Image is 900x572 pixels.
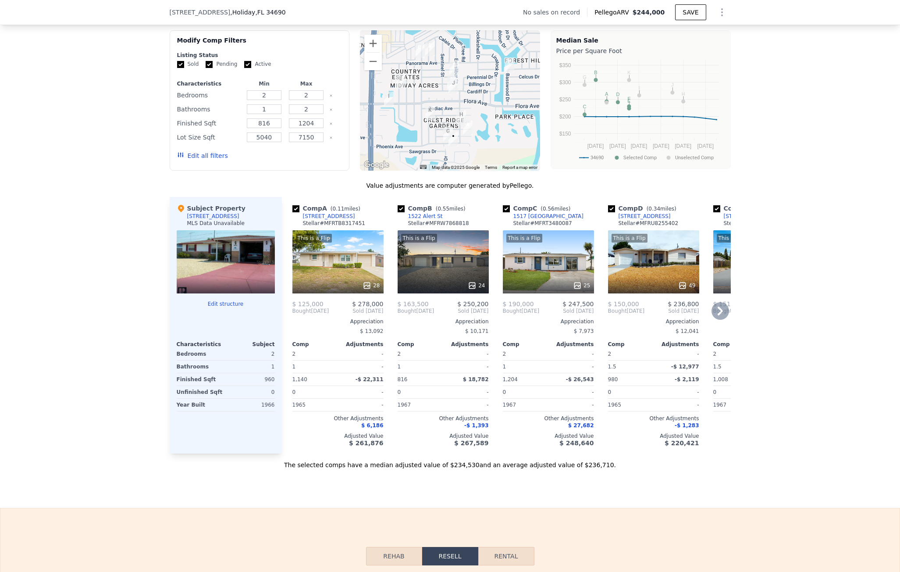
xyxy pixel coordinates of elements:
label: Sold [177,61,199,68]
div: MLS Data Unavailable [187,220,245,227]
div: 1118 EXCALIBUR STREET [456,110,466,125]
span: $ 267,589 [454,440,488,447]
div: This is a Flip [506,234,542,243]
div: No sales on record [523,8,587,17]
div: Comp [608,341,654,348]
img: Google [362,159,391,171]
div: Bedrooms [177,348,224,360]
div: 0 [228,386,275,398]
div: 1 [228,361,275,373]
div: Stellar # MFRU8255402 [619,220,679,227]
span: 0 [398,389,401,395]
div: Stellar # MFRW7868818 [408,220,469,227]
text: B [594,70,597,75]
button: Edit all filters [177,151,228,160]
span: Sold [DATE] [434,307,488,315]
div: - [550,361,594,373]
span: 0.56 [543,206,555,212]
span: $ 150,000 [608,300,639,307]
div: 1.5 [713,361,757,373]
button: Clear [329,122,333,125]
text: $250 [559,97,571,103]
span: 980 [608,376,618,383]
div: Comp [713,341,759,348]
span: 0.55 [438,206,449,212]
div: - [655,399,699,411]
div: Adjustments [654,341,699,348]
span: -$ 26,543 [566,376,594,383]
text: [DATE] [652,143,669,149]
text: $150 [559,131,571,137]
button: Keyboard shortcuts [420,165,426,169]
span: 0.34 [648,206,660,212]
span: Bought [608,307,627,315]
span: $ 247,500 [562,300,594,307]
span: $244,000 [633,9,665,16]
div: 1522 Alert St [408,213,443,220]
button: Clear [329,136,333,139]
div: 1.5 [608,361,652,373]
div: Appreciation [398,318,489,325]
span: 1,204 [503,376,518,383]
button: Resell [422,547,478,565]
div: Other Adjustments [398,415,489,422]
span: $ 151,728 [713,300,744,307]
div: Subject Property [177,204,245,213]
div: 1424 Basswood Dr [505,57,514,72]
text: F [627,96,630,101]
span: 0 [503,389,506,395]
div: This is a Flip [717,234,753,243]
svg: A chart. [556,57,725,167]
text: Unselected Comp [675,155,714,161]
span: Pellego ARV [594,8,633,17]
div: Finished Sqft [177,117,242,129]
div: 1326 Brightwell Dr [396,74,406,89]
span: $ 27,682 [568,422,594,429]
span: $ 163,500 [398,300,429,307]
div: Other Adjustments [503,415,594,422]
div: 960 [228,373,275,386]
button: Clear [329,108,333,111]
span: -$ 1,393 [464,422,488,429]
a: Report a map error [502,165,537,170]
div: 28 [363,281,380,290]
div: - [340,361,384,373]
div: Adjusted Value [713,433,804,440]
a: 1522 Alert St [398,213,443,220]
text: [DATE] [675,143,691,149]
label: Pending [206,61,237,68]
div: - [340,399,384,411]
div: Characteristics [177,341,226,348]
div: 1966 [228,399,275,411]
div: Comp A [292,204,364,213]
text: E [627,98,630,104]
span: 0 [292,389,296,395]
div: [STREET_ADDRESS] [187,213,239,220]
div: Unfinished Sqft [177,386,224,398]
span: $ 220,421 [665,440,699,447]
div: Other Adjustments [713,415,804,422]
div: Stellar # MFRO6241341 [724,220,784,227]
text: D [616,92,619,97]
span: Bought [398,307,416,315]
text: [DATE] [630,143,647,149]
div: Comp [503,341,548,348]
div: 49 [678,281,695,290]
div: [STREET_ADDRESS] [619,213,671,220]
input: Pending [206,61,213,68]
div: Adjusted Value [503,433,594,440]
div: Comp E [713,204,784,213]
div: This is a Flip [401,234,437,243]
span: 0.11 [333,206,345,212]
button: Show Options [713,4,731,21]
button: Rental [478,547,534,565]
span: $ 6,186 [361,422,383,429]
span: $ 248,640 [559,440,594,447]
div: Value adjustments are computer generated by Pellego . [170,181,731,190]
a: [STREET_ADDRESS] [292,213,355,220]
span: , FL 34690 [255,9,285,16]
div: 1967 [503,399,547,411]
text: $200 [559,114,571,120]
text: A [605,91,608,97]
span: $ 190,000 [503,300,534,307]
